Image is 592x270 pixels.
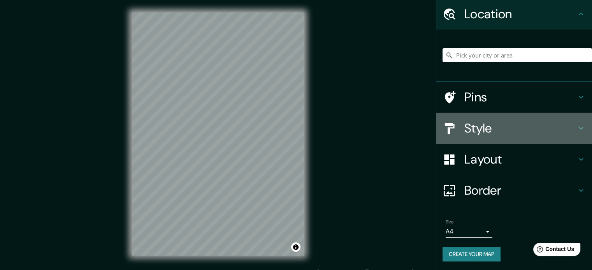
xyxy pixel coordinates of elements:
h4: Style [464,120,576,136]
iframe: Help widget launcher [523,240,583,261]
div: Pins [436,82,592,113]
div: A4 [446,225,492,238]
button: Create your map [443,247,501,261]
h4: Pins [464,89,576,105]
div: Style [436,113,592,144]
h4: Border [464,183,576,198]
input: Pick your city or area [443,48,592,62]
h4: Location [464,6,576,22]
div: Layout [436,144,592,175]
h4: Layout [464,152,576,167]
div: Border [436,175,592,206]
label: Size [446,219,454,225]
button: Toggle attribution [291,242,300,252]
canvas: Map [132,12,304,256]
